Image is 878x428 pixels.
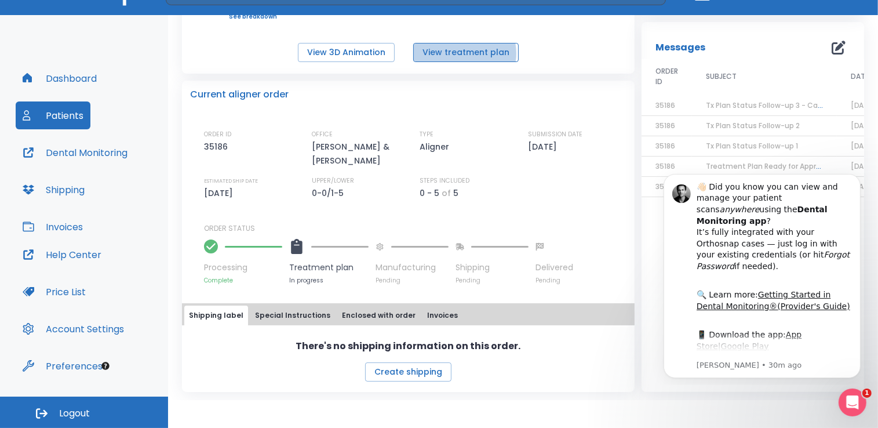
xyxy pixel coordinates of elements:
[851,121,876,130] span: [DATE]
[706,121,800,130] span: Tx Plan Status Follow-up 2
[413,43,519,62] button: View treatment plan
[420,129,433,140] p: TYPE
[204,129,231,140] p: ORDER ID
[50,166,155,187] a: App Store
[289,262,369,274] p: Treatment plan
[204,276,282,285] p: Complete
[706,71,737,82] span: SUBJECT
[289,276,369,285] p: In progress
[422,306,462,325] button: Invoices
[456,262,529,274] p: Shipping
[184,306,248,325] button: Shipping label
[16,213,90,241] button: Invoices
[655,100,675,110] span: 35186
[204,262,282,274] p: Processing
[312,186,348,200] p: 0-0/1-5
[16,176,92,204] button: Shipping
[528,129,582,140] p: SUBMISSION DATE
[535,262,573,274] p: Delivered
[250,306,335,325] button: Special Instructions
[655,141,675,151] span: 35186
[16,139,134,166] button: Dental Monitoring
[229,13,290,20] a: See breakdown
[365,362,451,382] button: Create shipping
[655,41,705,55] p: Messages
[851,161,876,171] span: [DATE]
[184,306,632,325] div: tabs
[655,121,675,130] span: 35186
[59,407,90,420] span: Logout
[16,241,108,269] button: Help Center
[75,178,123,187] a: Google Play
[204,140,232,154] p: 35186
[646,164,878,385] iframe: Intercom notifications message
[190,88,289,101] p: Current aligner order
[655,66,678,87] span: ORDER ID
[50,166,206,223] div: 📱 Download the app: | ​ Let us know if you need help getting started!
[298,43,395,62] button: View 3D Animation
[839,389,866,416] iframe: Intercom live chat
[204,186,237,200] p: [DATE]
[296,339,520,353] p: There's no shipping information on this order.
[337,306,420,325] button: Enclosed with order
[528,140,561,154] p: [DATE]
[16,315,131,343] button: Account Settings
[862,389,872,398] span: 1
[851,71,869,82] span: DATE
[706,100,855,110] span: Tx Plan Status Follow-up 3 - Case on hold
[312,140,410,168] p: [PERSON_NAME] & [PERSON_NAME]
[16,352,110,380] button: Preferences
[16,64,104,92] button: Dashboard
[312,176,354,186] p: UPPER/LOWER
[100,361,111,371] div: Tooltip anchor
[376,276,449,285] p: Pending
[456,276,529,285] p: Pending
[16,278,93,306] button: Price List
[851,141,876,151] span: [DATE]
[16,101,90,129] button: Patients
[50,197,206,207] p: Message from Alex, sent 30m ago
[442,186,451,200] p: of
[420,140,453,154] p: Aligner
[851,100,876,110] span: [DATE]
[453,186,458,200] p: 5
[204,176,258,186] p: ESTIMATED SHIP DATE
[706,161,833,171] span: Treatment Plan Ready for Approval!
[420,176,469,186] p: STEPS INCLUDED
[535,276,573,285] p: Pending
[655,161,675,171] span: 35186
[204,223,626,234] p: ORDER STATUS
[706,141,798,151] span: Tx Plan Status Follow-up 1
[312,129,333,140] p: OFFICE
[420,186,439,200] p: 0 - 5
[376,262,449,274] p: Manufacturing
